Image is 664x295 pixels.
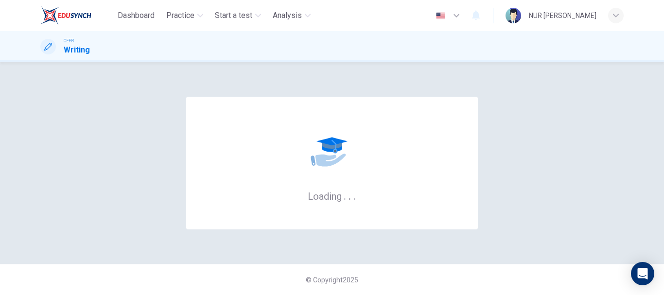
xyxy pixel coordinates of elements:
span: Practice [166,10,194,21]
button: Dashboard [114,7,158,24]
img: EduSynch logo [40,6,91,25]
img: en [435,12,447,19]
span: Dashboard [118,10,155,21]
h6: . [343,187,347,203]
h6: . [353,187,356,203]
span: CEFR [64,37,74,44]
h1: Writing [64,44,90,56]
div: NUR [PERSON_NAME] [529,10,596,21]
a: EduSynch logo [40,6,114,25]
img: Profile picture [506,8,521,23]
span: Start a test [215,10,252,21]
button: Start a test [211,7,265,24]
h6: Loading [308,190,356,202]
span: Analysis [273,10,302,21]
button: Practice [162,7,207,24]
div: Open Intercom Messenger [631,262,654,285]
span: © Copyright 2025 [306,276,358,284]
button: Analysis [269,7,315,24]
h6: . [348,187,351,203]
